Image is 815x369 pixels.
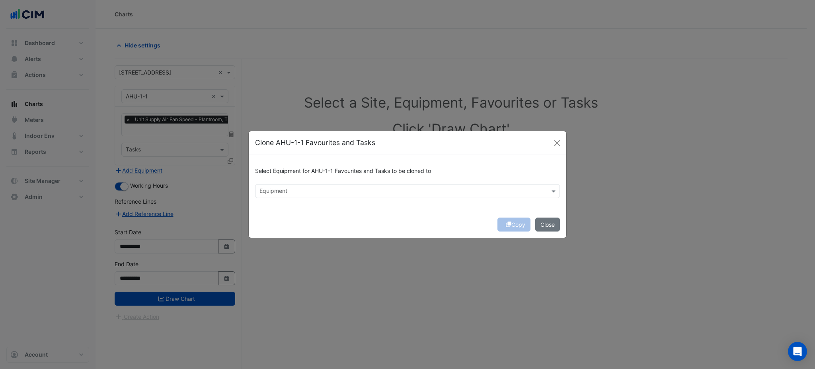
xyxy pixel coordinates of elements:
[788,342,807,361] div: Open Intercom Messenger
[255,168,560,175] h6: Select Equipment for AHU-1-1 Favourites and Tasks to be cloned to
[551,137,563,149] button: Close
[535,218,560,232] button: Close
[255,137,375,148] h5: Clone AHU-1-1 Favourites and Tasks
[258,186,287,197] div: Equipment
